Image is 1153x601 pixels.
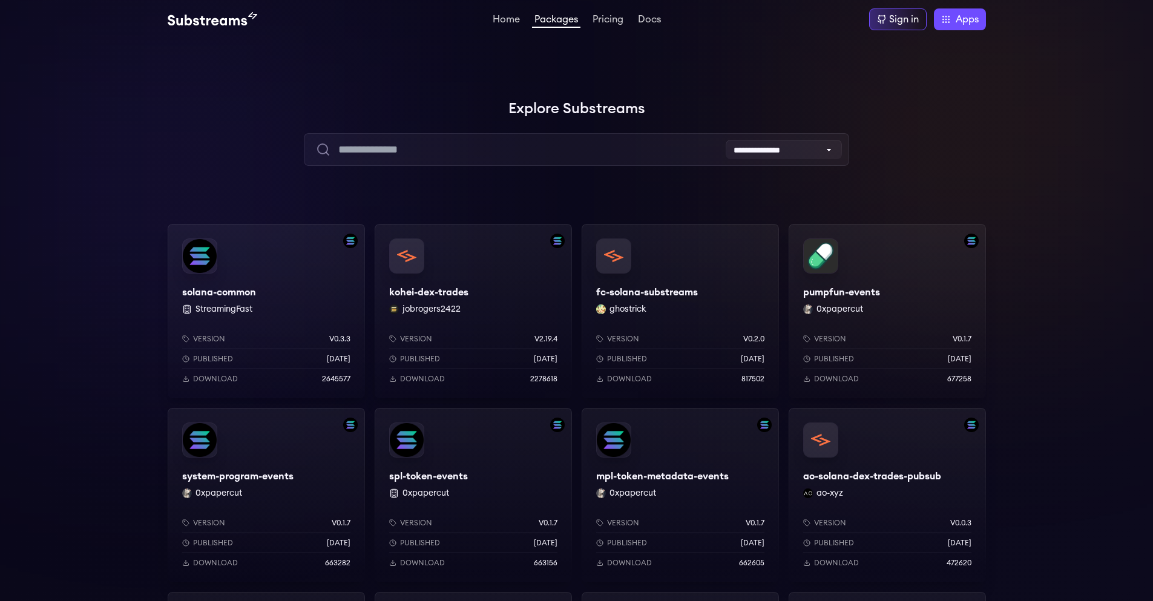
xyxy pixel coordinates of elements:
p: [DATE] [948,354,971,364]
p: 663156 [534,558,557,568]
button: 0xpapercut [195,487,242,499]
a: Filter by solana networksystem-program-eventssystem-program-events0xpapercut 0xpapercutVersionv0.... [168,408,365,582]
p: 817502 [741,374,764,384]
p: Published [400,354,440,364]
a: Filter by solana networksolana-commonsolana-common StreamingFastVersionv0.3.3Published[DATE]Downl... [168,224,365,398]
img: Filter by solana network [343,234,358,248]
button: ghostrick [609,303,646,315]
p: Version [400,518,432,528]
a: Home [490,15,522,27]
p: 2645577 [322,374,350,384]
p: Download [193,374,238,384]
p: Download [193,558,238,568]
p: Published [814,538,854,548]
p: Version [193,518,225,528]
img: Filter by solana network [757,418,772,432]
p: Download [814,374,859,384]
p: 677258 [947,374,971,384]
p: v0.1.7 [539,518,557,528]
p: v2.19.4 [534,334,557,344]
a: Filter by solana networkao-solana-dex-trades-pubsubao-solana-dex-trades-pubsubao-xyz ao-xyzVersio... [789,408,986,582]
button: 0xpapercut [816,303,863,315]
img: Filter by solana network [550,418,565,432]
p: [DATE] [534,354,557,364]
p: [DATE] [327,354,350,364]
a: Sign in [869,8,927,30]
p: Download [400,374,445,384]
button: StreamingFast [195,303,252,315]
p: v0.1.7 [332,518,350,528]
img: Substream's logo [168,12,257,27]
div: Sign in [889,12,919,27]
p: [DATE] [948,538,971,548]
button: 0xpapercut [609,487,656,499]
p: 662605 [739,558,764,568]
p: Version [814,518,846,528]
p: Download [607,558,652,568]
p: Version [607,334,639,344]
p: v0.1.7 [746,518,764,528]
h1: Explore Substreams [168,97,986,121]
a: Filter by solana networkkohei-dex-tradeskohei-dex-tradesjobrogers2422 jobrogers2422Versionv2.19.4... [375,224,572,398]
p: Published [814,354,854,364]
p: Published [400,538,440,548]
p: Version [193,334,225,344]
p: Published [193,354,233,364]
span: Apps [956,12,979,27]
p: Published [193,538,233,548]
p: v0.0.3 [950,518,971,528]
p: Published [607,538,647,548]
img: Filter by solana network [343,418,358,432]
button: ao-xyz [816,487,843,499]
p: [DATE] [741,354,764,364]
p: 663282 [325,558,350,568]
p: Version [607,518,639,528]
p: [DATE] [327,538,350,548]
img: Filter by solana network [964,234,979,248]
p: Download [400,558,445,568]
p: v0.3.3 [329,334,350,344]
a: Pricing [590,15,626,27]
a: Filter by solana networkmpl-token-metadata-eventsmpl-token-metadata-events0xpapercut 0xpapercutVe... [582,408,779,582]
button: 0xpapercut [402,487,449,499]
p: v0.2.0 [743,334,764,344]
a: Docs [636,15,663,27]
p: Version [400,334,432,344]
p: [DATE] [534,538,557,548]
a: Filter by solana networkspl-token-eventsspl-token-events 0xpapercutVersionv0.1.7Published[DATE]Do... [375,408,572,582]
img: Filter by solana network [964,418,979,432]
p: 472620 [947,558,971,568]
p: v0.1.7 [953,334,971,344]
a: Filter by solana networkpumpfun-eventspumpfun-events0xpapercut 0xpapercutVersionv0.1.7Published[D... [789,224,986,398]
button: jobrogers2422 [402,303,461,315]
p: 2278618 [530,374,557,384]
img: Filter by solana network [550,234,565,248]
a: fc-solana-substreamsfc-solana-substreamsghostrick ghostrickVersionv0.2.0Published[DATE]Download81... [582,224,779,398]
p: [DATE] [741,538,764,548]
p: Published [607,354,647,364]
a: Packages [532,15,580,28]
p: Download [814,558,859,568]
p: Download [607,374,652,384]
p: Version [814,334,846,344]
